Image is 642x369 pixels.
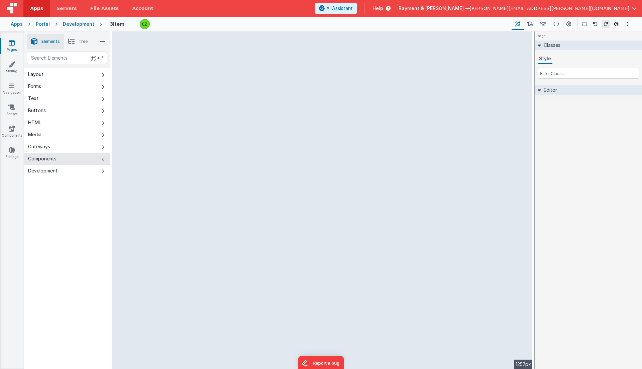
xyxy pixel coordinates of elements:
div: Buttons [28,107,46,114]
div: Forms [28,83,41,90]
span: [PERSON_NAME][EMAIL_ADDRESS][PERSON_NAME][DOMAIN_NAME] [470,5,629,12]
button: Text [24,92,110,104]
button: Components [24,153,110,165]
span: + / [91,52,103,64]
div: Development [63,21,94,27]
span: Elements [41,39,60,44]
button: AI Assistant [315,3,357,14]
h2: Editor [541,85,557,95]
span: Tree [79,39,88,44]
h4: 3Item [110,21,124,26]
span: AI Assistant [326,5,353,12]
div: HTML [28,119,41,126]
span: Apps [30,5,43,12]
button: Style [538,54,552,64]
div: Components [28,155,57,162]
span: File Assets [90,5,119,12]
div: Gateways [28,143,50,150]
button: Forms [24,80,110,92]
div: Apps [11,21,23,27]
div: Development [28,167,58,174]
span: Rayment & [PERSON_NAME] — [399,5,470,12]
button: Options [623,20,631,28]
div: Portal [36,21,50,27]
img: b4a104e37d07c2bfba7c0e0e4a273d04 [140,19,149,29]
span: Servers [57,5,77,12]
div: --> [112,31,532,369]
h2: Classes [541,41,560,50]
div: Text [28,95,38,102]
input: Enter Class... [538,68,639,79]
div: 1257px [514,360,532,369]
h4: page [535,31,548,41]
div: Layout [28,71,43,78]
button: Layout [24,68,110,80]
button: Development [24,165,110,177]
button: Gateways [24,141,110,153]
div: Media [28,131,41,138]
button: HTML [24,117,110,129]
button: Buttons [24,104,110,117]
button: Rayment & [PERSON_NAME] — [PERSON_NAME][EMAIL_ADDRESS][PERSON_NAME][DOMAIN_NAME] [399,5,637,12]
input: Search Elements... [27,52,107,64]
button: Media [24,129,110,141]
span: Help [372,5,383,12]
